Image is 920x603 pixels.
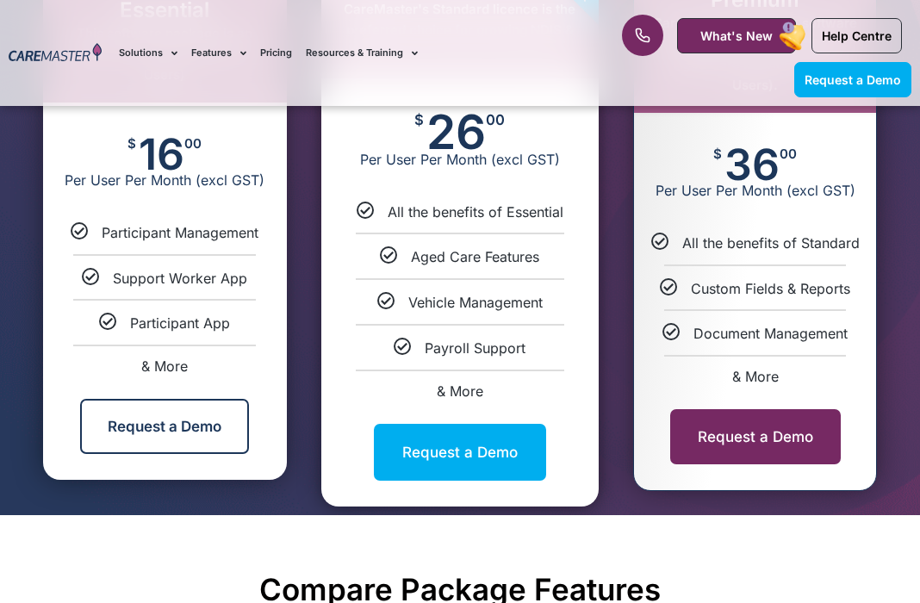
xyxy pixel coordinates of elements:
[130,314,230,332] a: Participant App
[113,270,247,287] a: Support Worker App
[794,62,911,97] a: Request a Demo
[693,325,848,342] a: Document Management
[426,113,486,151] span: 26
[677,18,796,53] a: What's New
[811,18,902,53] a: Help Centre
[411,248,539,265] a: Aged Care Features
[306,24,418,82] a: Resources & Training
[388,203,563,221] a: All the benefits of Essential
[184,137,202,150] span: 00
[682,234,860,252] a: All the benefits of Standard
[119,24,587,82] nav: Menu
[634,182,876,199] span: Per User Per Month (excl GST)
[80,399,249,454] a: Request a Demo
[805,72,901,87] span: Request a Demo
[321,151,600,168] span: Per User Per Month (excl GST)
[139,137,184,171] span: 16
[414,113,424,127] span: $
[732,368,779,385] a: & More
[9,43,102,64] img: CareMaster Logo
[486,113,505,127] span: 00
[374,424,546,481] a: Request a Demo
[119,24,177,82] a: Solutions
[408,294,543,311] a: Vehicle Management
[102,224,258,241] a: Participant Management
[437,382,483,400] a: & More
[191,24,246,82] a: Features
[691,280,850,297] a: Custom Fields & Reports
[43,171,287,189] span: Per User Per Month (excl GST)
[780,147,797,160] span: 00
[700,28,773,43] span: What's New
[127,137,136,150] span: $
[724,147,780,182] span: 36
[141,357,188,375] a: & More
[260,24,292,82] a: Pricing
[713,147,722,160] span: $
[425,339,525,357] a: Payroll Support
[670,409,841,464] a: Request a Demo
[822,28,892,43] span: Help Centre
